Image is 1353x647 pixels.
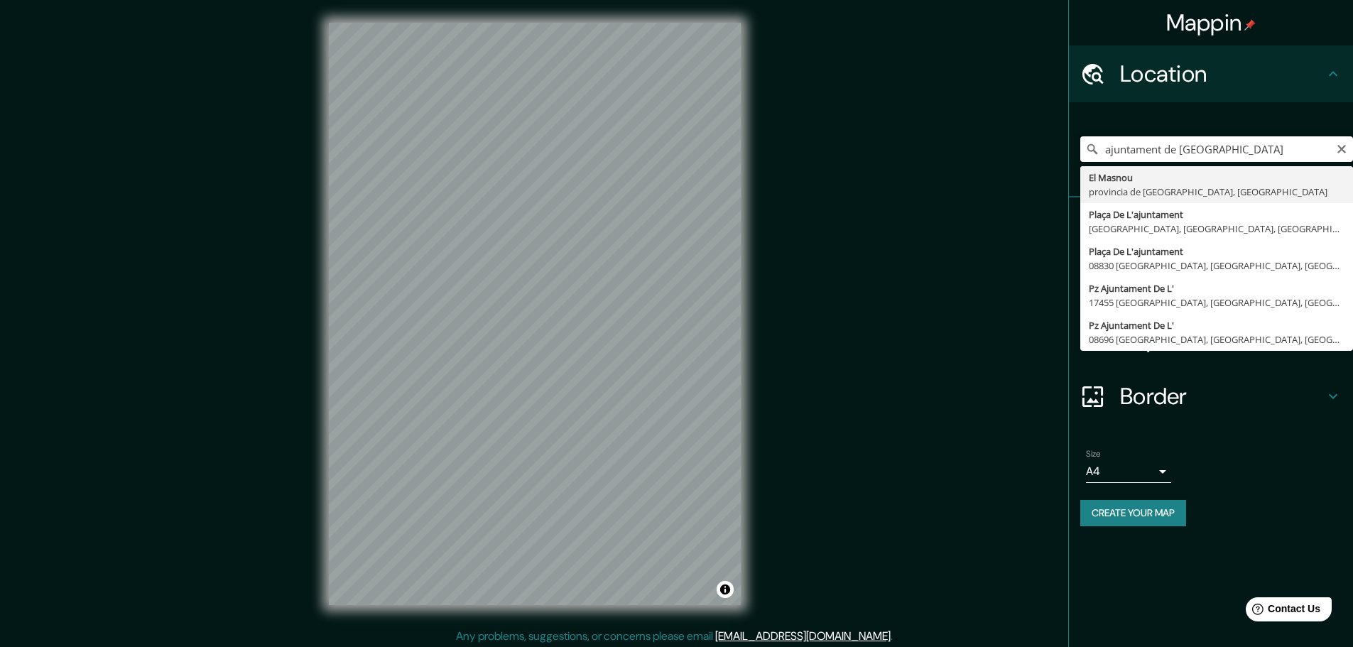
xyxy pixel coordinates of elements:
div: . [895,628,898,645]
div: El Masnou [1089,170,1344,185]
div: Plaça De L'ajuntament [1089,207,1344,222]
button: Toggle attribution [717,581,734,598]
div: Plaça De L'ajuntament [1089,244,1344,259]
h4: Layout [1120,325,1325,354]
input: Pick your city or area [1080,136,1353,162]
div: [GEOGRAPHIC_DATA], [GEOGRAPHIC_DATA], [GEOGRAPHIC_DATA] [1089,222,1344,236]
div: Border [1069,368,1353,425]
h4: Border [1120,382,1325,411]
canvas: Map [329,23,741,605]
label: Size [1086,448,1101,460]
a: [EMAIL_ADDRESS][DOMAIN_NAME] [715,629,891,643]
button: Clear [1336,141,1347,155]
div: Pz Ajuntament De L' [1089,318,1344,332]
p: Any problems, suggestions, or concerns please email . [456,628,893,645]
div: Location [1069,45,1353,102]
img: pin-icon.png [1244,19,1256,31]
h4: Location [1120,60,1325,88]
h4: Mappin [1166,9,1256,37]
div: 08830 [GEOGRAPHIC_DATA], [GEOGRAPHIC_DATA], [GEOGRAPHIC_DATA] [1089,259,1344,273]
div: provincia de [GEOGRAPHIC_DATA], [GEOGRAPHIC_DATA] [1089,185,1344,199]
div: Pz Ajuntament De L' [1089,281,1344,295]
button: Create your map [1080,500,1186,526]
div: Layout [1069,311,1353,368]
div: Style [1069,254,1353,311]
div: A4 [1086,460,1171,483]
div: . [893,628,895,645]
iframe: Help widget launcher [1227,592,1337,631]
div: Pins [1069,197,1353,254]
div: 08696 [GEOGRAPHIC_DATA], [GEOGRAPHIC_DATA], [GEOGRAPHIC_DATA] [1089,332,1344,347]
div: 17455 [GEOGRAPHIC_DATA], [GEOGRAPHIC_DATA], [GEOGRAPHIC_DATA] [1089,295,1344,310]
